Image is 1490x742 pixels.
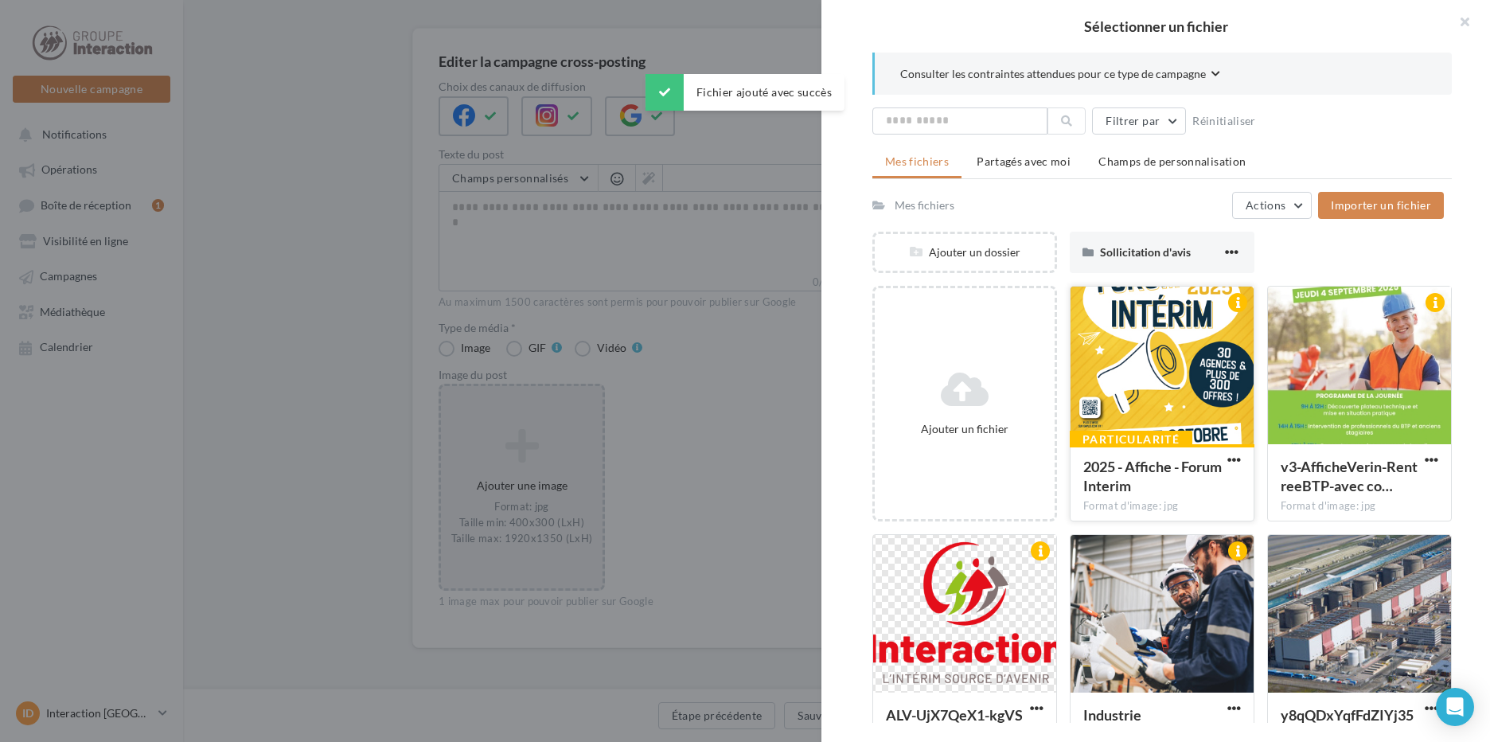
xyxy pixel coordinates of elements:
span: Actions [1246,198,1285,212]
h2: Sélectionner un fichier [847,19,1465,33]
span: 2025 - Affiche - Forum Interim [1083,458,1222,494]
div: Mes fichiers [895,197,954,213]
span: Mes fichiers [885,154,949,168]
span: v3-AfficheVerin-RentreeBTP-avec compression_compressed_page-0001 [1281,458,1418,494]
button: Réinitialiser [1186,111,1262,131]
button: Importer un fichier [1318,192,1444,219]
div: Ajouter un fichier [881,421,1048,437]
span: Champs de personnalisation [1098,154,1246,168]
div: Open Intercom Messenger [1436,688,1474,726]
div: Format d'image: jpg [1281,499,1438,514]
div: Particularité [1070,431,1192,448]
button: Filtrer par [1092,107,1186,135]
span: Partagés avec moi [977,154,1071,168]
div: Fichier ajouté avec succès [646,74,844,111]
span: Sollicitation d'avis [1100,245,1191,259]
span: Importer un fichier [1331,198,1431,212]
button: Actions [1232,192,1312,219]
span: Consulter les contraintes attendues pour ce type de campagne [900,66,1206,82]
div: Format d'image: jpg [1083,499,1241,514]
button: Consulter les contraintes attendues pour ce type de campagne [900,65,1220,85]
div: Ajouter un dossier [875,244,1055,260]
span: Industrie [1083,706,1141,724]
